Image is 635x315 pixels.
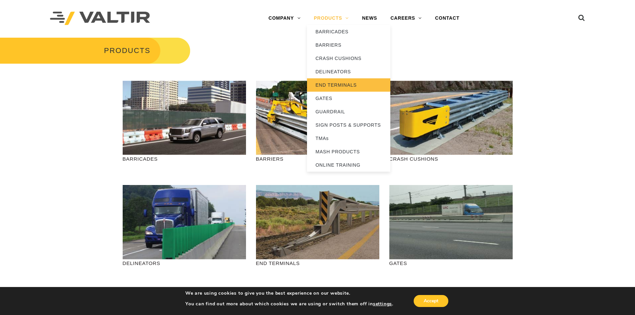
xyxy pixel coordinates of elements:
a: TMAs [307,132,390,145]
a: ONLINE TRAINING [307,158,390,172]
p: You can find out more about which cookies we are using or switch them off in . [185,301,393,307]
p: BARRICADES [123,155,246,163]
a: NEWS [355,12,384,25]
p: CRASH CUSHIONS [389,155,513,163]
p: GATES [389,259,513,267]
a: CONTACT [428,12,466,25]
p: END TERMINALS [256,259,379,267]
a: PRODUCTS [307,12,355,25]
p: DELINEATORS [123,259,246,267]
a: DELINEATORS [307,65,390,78]
a: BARRIERS [307,38,390,52]
a: SIGN POSTS & SUPPORTS [307,118,390,132]
a: BARRICADES [307,25,390,38]
button: settings [373,301,392,307]
a: END TERMINALS [307,78,390,92]
a: CRASH CUSHIONS [307,52,390,65]
a: GATES [307,92,390,105]
a: CAREERS [384,12,428,25]
img: Valtir [50,12,150,25]
a: MASH PRODUCTS [307,145,390,158]
a: GUARDRAIL [307,105,390,118]
button: Accept [414,295,448,307]
p: BARRIERS [256,155,379,163]
p: We are using cookies to give you the best experience on our website. [185,290,393,296]
a: COMPANY [262,12,307,25]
